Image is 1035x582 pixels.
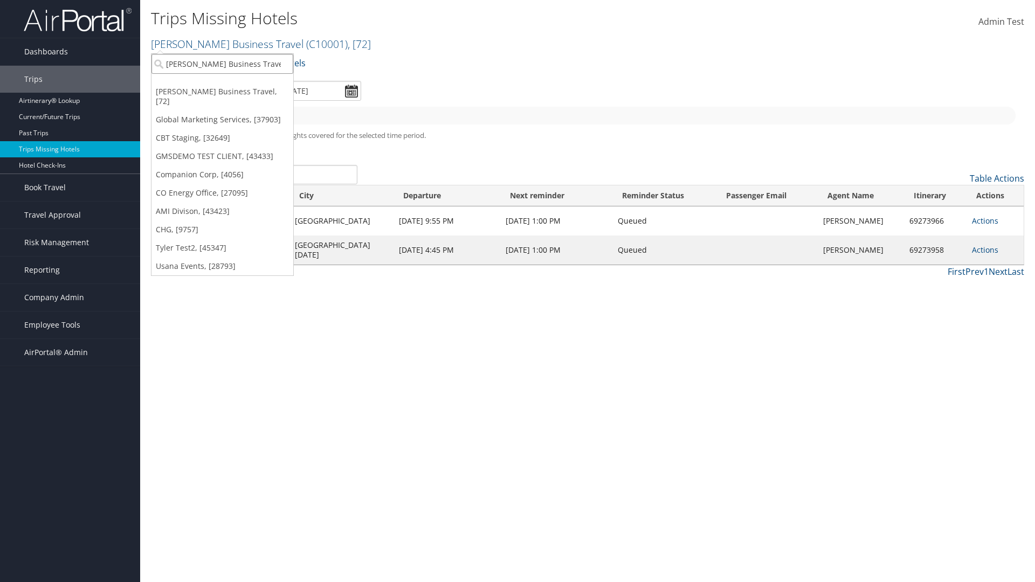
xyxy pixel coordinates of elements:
[972,245,998,255] a: Actions
[289,206,394,235] td: [GEOGRAPHIC_DATA]
[24,339,88,366] span: AirPortal® Admin
[904,235,967,265] td: 69273958
[500,235,612,265] td: [DATE] 1:00 PM
[978,16,1024,27] span: Admin Test
[151,147,293,165] a: GMSDEMO TEST CLIENT, [43433]
[151,7,733,30] h1: Trips Missing Hotels
[972,216,998,226] a: Actions
[989,266,1008,278] a: Next
[24,202,81,228] span: Travel Approval
[289,235,394,265] td: [GEOGRAPHIC_DATA][DATE]
[151,37,371,51] a: [PERSON_NAME] Business Travel
[24,257,60,283] span: Reporting
[24,284,84,311] span: Company Admin
[500,185,612,206] th: Next reminder
[970,172,1024,184] a: Table Actions
[248,81,361,101] input: [DATE] - [DATE]
[151,57,733,71] p: Filter:
[1008,266,1024,278] a: Last
[24,7,132,32] img: airportal-logo.png
[978,5,1024,39] a: Admin Test
[151,54,293,74] input: Search Accounts
[159,130,1016,141] h5: * progress bar represents overnights covered for the selected time period.
[151,184,293,202] a: CO Energy Office, [27095]
[612,235,716,265] td: Queued
[948,266,965,278] a: First
[394,185,500,206] th: Departure: activate to sort column ascending
[348,37,371,51] span: , [ 72 ]
[24,38,68,65] span: Dashboards
[24,229,89,256] span: Risk Management
[151,129,293,147] a: CBT Staging, [32649]
[394,206,500,235] td: [DATE] 9:55 PM
[151,82,293,110] a: [PERSON_NAME] Business Travel, [72]
[24,311,80,338] span: Employee Tools
[24,174,66,201] span: Book Travel
[151,257,293,275] a: Usana Events, [28793]
[612,185,716,206] th: Reminder Status
[716,185,818,206] th: Passenger Email: activate to sort column ascending
[612,206,716,235] td: Queued
[967,185,1024,206] th: Actions
[500,206,612,235] td: [DATE] 1:00 PM
[151,239,293,257] a: Tyler Test2, [45347]
[24,66,43,93] span: Trips
[151,110,293,129] a: Global Marketing Services, [37903]
[394,235,500,265] td: [DATE] 4:45 PM
[965,266,984,278] a: Prev
[984,266,989,278] a: 1
[818,206,903,235] td: [PERSON_NAME]
[904,185,967,206] th: Itinerary
[151,202,293,220] a: AMI Divison, [43423]
[306,37,348,51] span: ( C10001 )
[818,235,903,265] td: [PERSON_NAME]
[151,165,293,184] a: Companion Corp, [4056]
[818,185,903,206] th: Agent Name
[289,185,394,206] th: City: activate to sort column ascending
[904,206,967,235] td: 69273966
[151,220,293,239] a: CHG, [9757]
